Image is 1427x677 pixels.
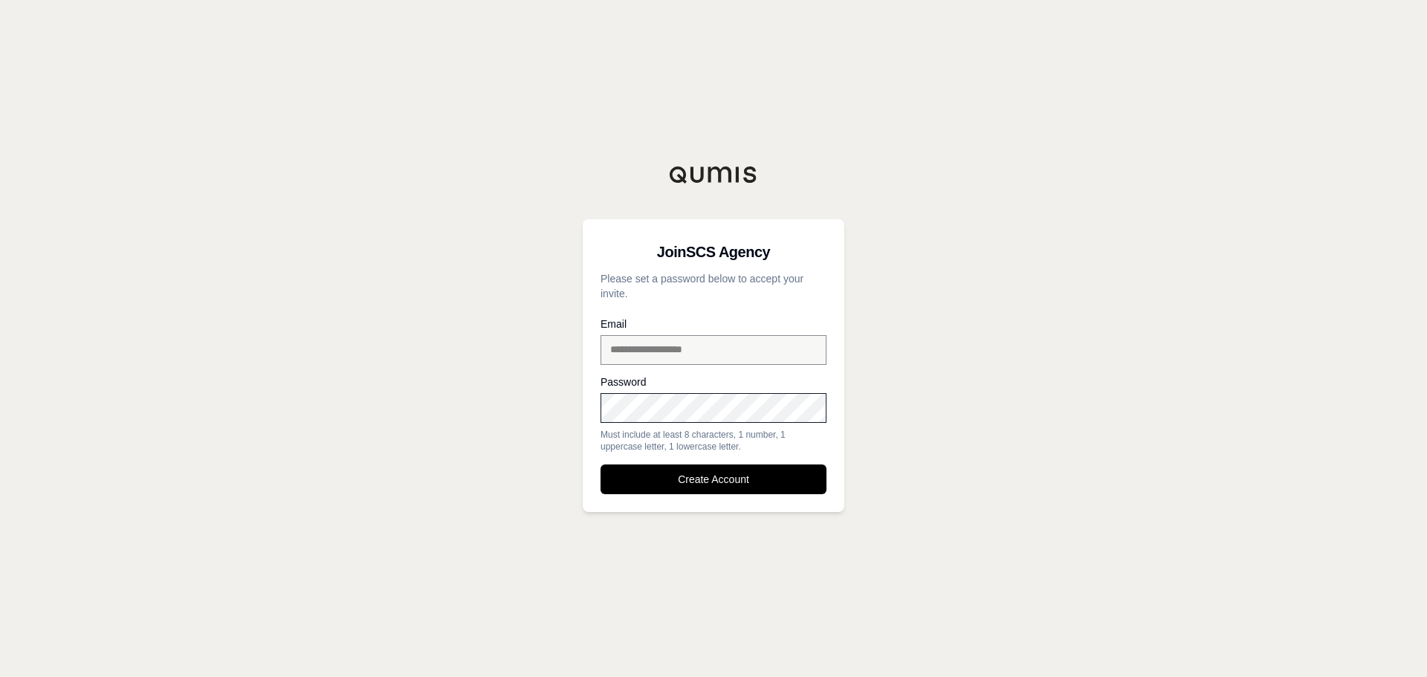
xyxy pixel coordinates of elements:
[601,319,826,329] label: Email
[601,271,826,301] p: Please set a password below to accept your invite.
[601,464,826,494] button: Create Account
[601,429,826,453] div: Must include at least 8 characters, 1 number, 1 uppercase letter, 1 lowercase letter.
[601,377,826,387] label: Password
[669,166,758,184] img: Qumis
[601,237,826,267] h3: Join SCS Agency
